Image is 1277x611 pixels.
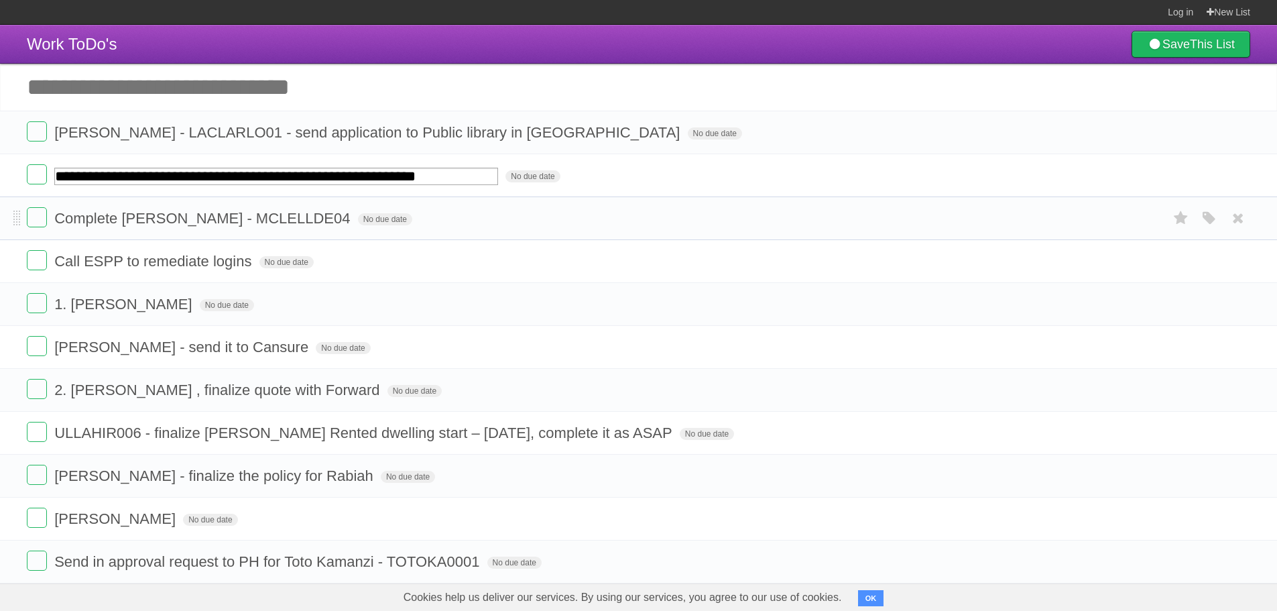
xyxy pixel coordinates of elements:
span: No due date [505,170,560,182]
label: Done [27,250,47,270]
span: [PERSON_NAME] - send it to Cansure [54,339,312,355]
span: No due date [316,342,370,354]
span: Call ESPP to remediate logins [54,253,255,270]
span: No due date [183,514,237,526]
span: 1. [PERSON_NAME] [54,296,195,313]
label: Done [27,551,47,571]
span: Cookies help us deliver our services. By using our services, you agree to our use of cookies. [390,584,855,611]
label: Done [27,465,47,485]
label: Done [27,336,47,356]
span: Complete [PERSON_NAME] - MCLELLDE04 [54,210,353,227]
button: OK [858,590,884,606]
span: [PERSON_NAME] [54,510,179,527]
b: This List [1190,38,1235,51]
span: No due date [358,213,412,225]
span: No due date [688,127,742,140]
label: Done [27,379,47,399]
label: Star task [1168,207,1194,229]
label: Done [27,121,47,142]
span: No due date [381,471,435,483]
label: Done [27,207,47,227]
span: No due date [387,385,442,397]
a: SaveThis List [1132,31,1250,58]
span: [PERSON_NAME] - finalize the policy for Rabiah [54,467,377,484]
span: [PERSON_NAME] - LACLARLO01 - send application to Public library in [GEOGRAPHIC_DATA] [54,124,683,141]
span: Work ToDo's [27,35,117,53]
label: Done [27,164,47,184]
span: ULLAHIR006 - finalize [PERSON_NAME] Rented dwelling start – [DATE], complete it as ASAP [54,425,676,441]
label: Done [27,508,47,528]
span: Send in approval request to PH for Toto Kamanzi - TOTOKA0001 [54,553,483,570]
span: No due date [487,557,542,569]
span: No due date [259,256,314,268]
span: 2. [PERSON_NAME] , finalize quote with Forward [54,382,383,398]
span: No due date [680,428,734,440]
label: Done [27,422,47,442]
label: Done [27,293,47,313]
span: No due date [200,299,254,311]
